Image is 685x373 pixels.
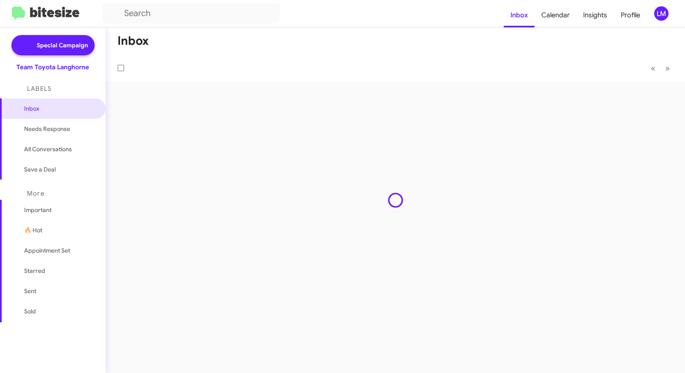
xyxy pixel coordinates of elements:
span: Starred [24,267,45,275]
span: Needs Response [24,125,96,133]
button: Previous [646,60,660,77]
span: » [665,63,670,74]
span: Save a Deal [24,165,56,174]
nav: Page navigation example [646,60,675,77]
button: Next [660,60,675,77]
span: Special Campaign [37,41,88,49]
button: LM [647,6,676,21]
a: Insights [576,3,614,27]
span: « [651,63,655,74]
span: More [27,190,44,197]
div: LM [654,6,669,21]
a: Special Campaign [11,35,95,55]
span: Important [24,206,96,214]
span: Sold [24,307,36,316]
input: Search [102,3,280,24]
a: Profile [614,3,647,27]
span: Inbox [24,104,96,113]
a: Inbox [504,3,535,27]
span: Sent [24,287,36,295]
span: All Conversations [24,145,72,153]
h1: Inbox [117,34,149,48]
span: 🔥 Hot [24,226,42,234]
span: Labels [27,85,52,93]
span: Appointment Set [24,246,70,255]
div: Team Toyota Langhorne [16,63,89,71]
a: Calendar [535,3,576,27]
